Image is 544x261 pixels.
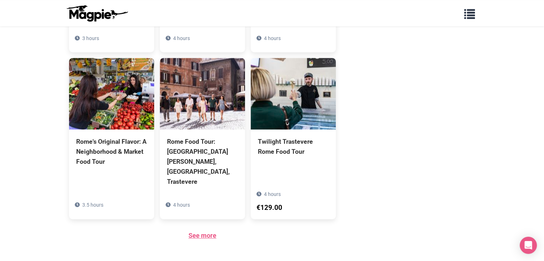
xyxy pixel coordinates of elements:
[251,58,336,189] a: Twilight Trastevere Rome Food Tour 4 hours €129.00
[256,202,282,213] div: €129.00
[160,58,245,129] img: Rome Food Tour: Campo de Fiori, Jewish Ghetto, Trastevere
[264,35,281,41] span: 4 hours
[251,58,336,129] img: Twilight Trastevere Rome Food Tour
[160,58,245,219] a: Rome Food Tour: [GEOGRAPHIC_DATA][PERSON_NAME], [GEOGRAPHIC_DATA], Trastevere 4 hours
[69,58,154,129] img: Rome's Original Flavor: A Neighborhood & Market Food Tour
[264,191,281,197] span: 4 hours
[188,232,216,239] a: See more
[69,58,154,199] a: Rome's Original Flavor: A Neighborhood & Market Food Tour 3.5 hours
[258,137,329,157] div: Twilight Trastevere Rome Food Tour
[82,202,103,208] span: 3.5 hours
[76,137,147,167] div: Rome's Original Flavor: A Neighborhood & Market Food Tour
[167,137,238,187] div: Rome Food Tour: [GEOGRAPHIC_DATA][PERSON_NAME], [GEOGRAPHIC_DATA], Trastevere
[65,5,129,22] img: logo-ab69f6fb50320c5b225c76a69d11143b.png
[173,35,190,41] span: 4 hours
[82,35,99,41] span: 3 hours
[520,237,537,254] div: Open Intercom Messenger
[173,202,190,208] span: 4 hours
